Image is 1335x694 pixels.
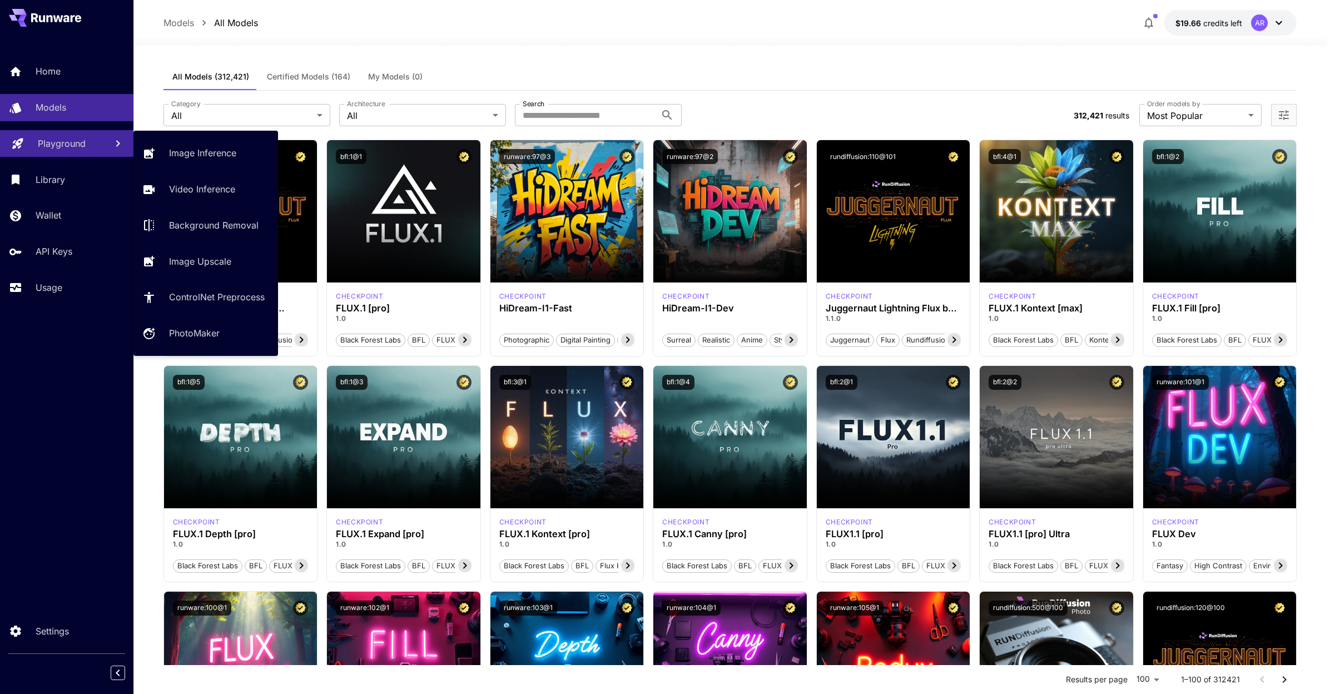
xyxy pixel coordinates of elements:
[662,539,798,549] p: 1.0
[662,529,798,539] div: FLUX.1 Canny [pro]
[662,303,798,314] h3: HiDream-I1-Dev
[783,149,798,164] button: Certified Model – Vetted for best performance and includes a commercial license.
[1249,561,1301,572] span: Environment
[662,517,709,527] div: fluxpro
[1152,517,1199,527] p: checkpoint
[826,517,873,527] p: checkpoint
[826,291,873,301] p: checkpoint
[172,72,249,82] span: All Models (312,421)
[499,529,635,539] div: FLUX.1 Kontext [pro]
[293,149,308,164] button: Certified Model – Vetted for best performance and includes a commercial license.
[171,99,201,108] label: Category
[1273,668,1296,691] button: Go to next page
[1061,561,1082,572] span: BFL
[36,65,61,78] p: Home
[456,601,472,616] button: Certified Model – Vetted for best performance and includes a commercial license.
[1152,291,1199,301] div: fluxpro
[989,529,1124,539] div: FLUX1.1 [pro] Ultra
[368,72,423,82] span: My Models (0)
[1074,111,1103,120] span: 312,421
[408,335,429,346] span: BFL
[826,601,884,616] button: runware:105@1
[1153,335,1221,346] span: Black Forest Labs
[826,375,857,390] button: bfl:2@1
[169,219,259,232] p: Background Removal
[499,601,557,616] button: runware:103@1
[163,16,194,29] p: Models
[499,517,547,527] div: FLUX.1 Kontext [pro]
[663,335,695,346] span: Surreal
[826,561,895,572] span: Black Forest Labs
[1085,561,1157,572] span: FLUX1.1 [pro] Ultra
[619,149,634,164] button: Certified Model – Vetted for best performance and includes a commercial license.
[1152,314,1288,324] p: 1.0
[336,303,472,314] div: FLUX.1 [pro]
[1061,335,1082,346] span: BFL
[735,561,756,572] span: BFL
[618,335,659,346] span: Cinematic
[989,149,1021,164] button: bfl:4@1
[133,320,278,347] a: PhotoMaker
[133,212,278,239] a: Background Removal
[499,375,531,390] button: bfl:3@1
[336,149,366,164] button: bfl:1@1
[946,375,961,390] button: Certified Model – Vetted for best performance and includes a commercial license.
[1152,303,1288,314] h3: FLUX.1 Fill [pro]
[596,561,647,572] span: Flux Kontext
[1085,335,1119,346] span: Kontext
[336,291,383,301] div: fluxpro
[245,561,266,572] span: BFL
[336,601,394,616] button: runware:102@1
[499,517,547,527] p: checkpoint
[1109,375,1124,390] button: Certified Model – Vetted for best performance and includes a commercial license.
[1152,149,1184,164] button: bfl:1@2
[119,663,133,683] div: Collapse sidebar
[698,335,734,346] span: Realistic
[336,314,472,324] p: 1.0
[1272,601,1287,616] button: Certified Model – Vetted for best performance and includes a commercial license.
[826,529,961,539] h3: FLUX1.1 [pro]
[500,561,568,572] span: Black Forest Labs
[133,140,278,167] a: Image Inference
[133,176,278,203] a: Video Inference
[902,335,954,346] span: rundiffusion
[898,561,919,572] span: BFL
[38,137,86,150] p: Playground
[36,209,61,222] p: Wallet
[1152,291,1199,301] p: checkpoint
[1251,14,1268,31] div: AR
[169,290,265,304] p: ControlNet Preprocess
[1152,539,1288,549] p: 1.0
[173,561,242,572] span: Black Forest Labs
[171,109,312,122] span: All
[347,109,488,122] span: All
[433,561,511,572] span: FLUX.1 Expand [pro]
[408,561,429,572] span: BFL
[1152,529,1288,539] div: FLUX Dev
[922,561,976,572] span: FLUX1.1 [pro]
[989,303,1124,314] div: FLUX.1 Kontext [max]
[1175,17,1242,29] div: $19.6627
[989,335,1058,346] span: Black Forest Labs
[173,375,205,390] button: bfl:1@5
[1164,10,1297,36] button: $19.6627
[826,335,874,346] span: juggernaut
[173,601,231,616] button: runware:100@1
[1147,99,1200,108] label: Order models by
[36,624,69,638] p: Settings
[336,539,472,549] p: 1.0
[1175,18,1203,28] span: $19.66
[169,326,220,340] p: PhotoMaker
[500,335,553,346] span: Photographic
[826,303,961,314] h3: Juggernaut Lightning Flux by RunDiffusion
[783,601,798,616] button: Certified Model – Vetted for best performance and includes a commercial license.
[173,517,220,527] p: checkpoint
[989,517,1036,527] p: checkpoint
[1152,601,1229,616] button: rundiffusion:120@100
[499,149,555,164] button: runware:97@3
[336,375,368,390] button: bfl:1@3
[36,173,65,186] p: Library
[737,335,767,346] span: Anime
[293,375,308,390] button: Certified Model – Vetted for best performance and includes a commercial license.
